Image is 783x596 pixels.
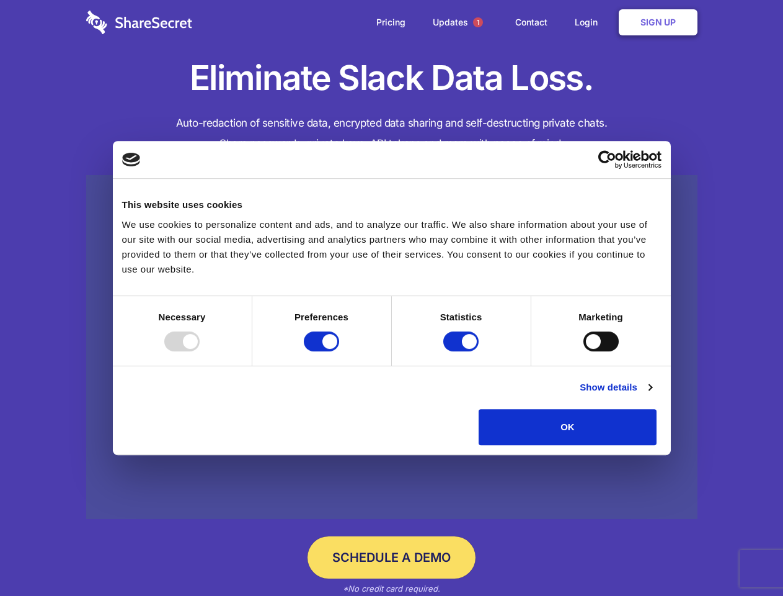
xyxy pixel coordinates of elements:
a: Sign Up [619,9,697,35]
a: Show details [580,380,652,395]
span: 1 [473,17,483,27]
h4: Auto-redaction of sensitive data, encrypted data sharing and self-destructing private chats. Shar... [86,113,697,154]
em: *No credit card required. [343,584,440,594]
img: logo [122,153,141,166]
a: Wistia video thumbnail [86,175,697,520]
strong: Preferences [294,312,348,322]
strong: Marketing [578,312,623,322]
strong: Necessary [159,312,206,322]
img: logo-wordmark-white-trans-d4663122ce5f474addd5e946df7df03e33cb6a1c49d2221995e7729f52c070b2.svg [86,11,192,34]
a: Pricing [364,3,418,42]
a: Schedule a Demo [307,536,476,579]
div: We use cookies to personalize content and ads, and to analyze our traffic. We also share informat... [122,217,661,277]
a: Login [562,3,616,42]
button: OK [479,409,657,445]
a: Usercentrics Cookiebot - opens in a new window [553,150,661,169]
div: This website uses cookies [122,197,661,212]
strong: Statistics [440,312,482,322]
a: Contact [503,3,560,42]
h1: Eliminate Slack Data Loss. [86,56,697,101]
